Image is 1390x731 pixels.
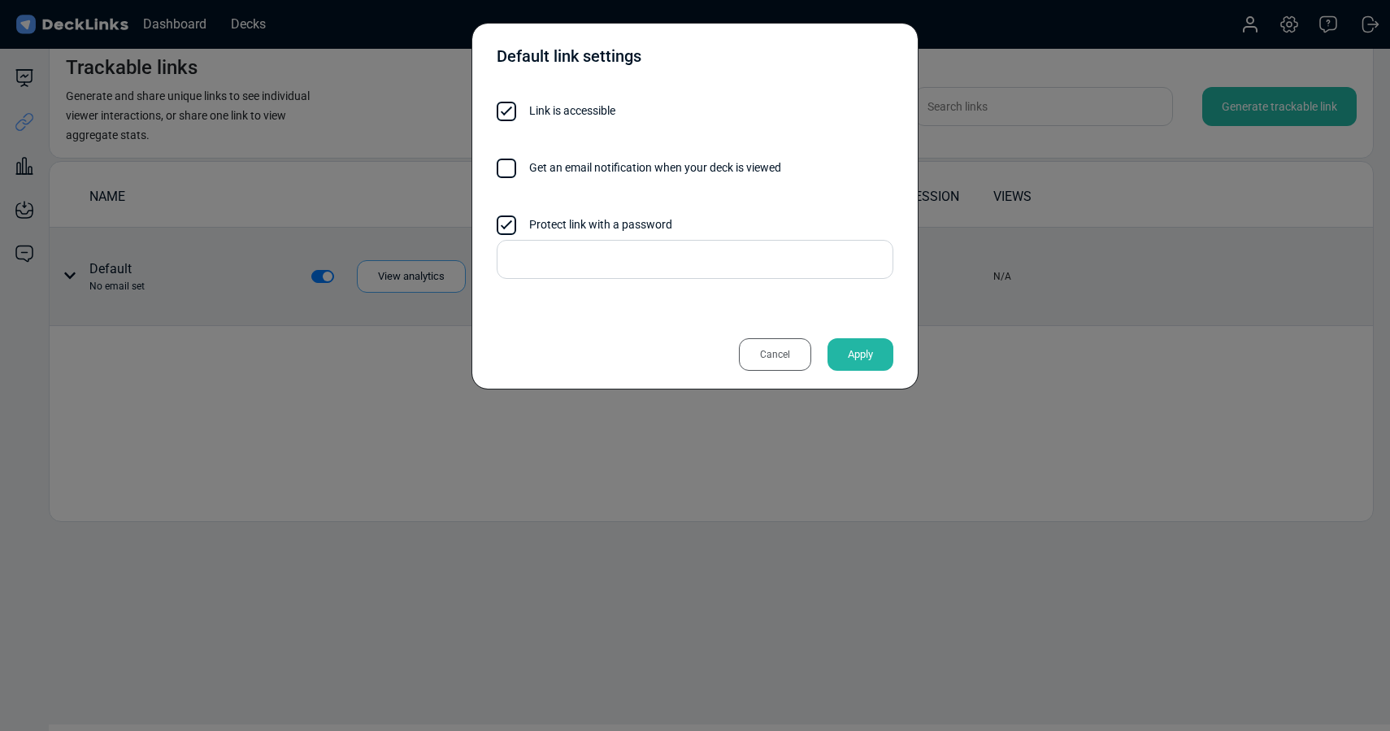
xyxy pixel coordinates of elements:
label: Protect link with a password [497,215,893,233]
div: Apply [827,338,893,371]
label: Link is accessible [497,102,893,120]
div: Default link settings [497,44,641,76]
div: Cancel [739,338,811,371]
label: Get an email notification when your deck is viewed [497,159,893,176]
